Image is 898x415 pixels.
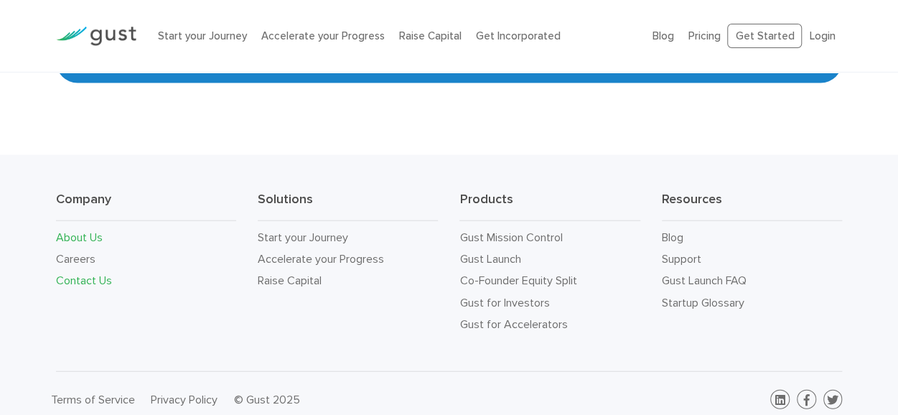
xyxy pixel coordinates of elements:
[56,191,236,221] h3: Company
[151,393,218,406] a: Privacy Policy
[56,27,136,46] img: Gust Logo
[662,191,842,221] h3: Resources
[459,296,549,309] a: Gust for Investors
[56,230,103,244] a: About Us
[459,230,562,244] a: Gust Mission Control
[662,296,744,309] a: Startup Glossary
[56,274,112,287] a: Contact Us
[399,29,462,42] a: Raise Capital
[258,274,322,287] a: Raise Capital
[688,29,720,42] a: Pricing
[662,252,701,266] a: Support
[727,24,802,49] a: Get Started
[56,252,95,266] a: Careers
[258,252,384,266] a: Accelerate your Progress
[459,317,567,331] a: Gust for Accelerators
[258,230,348,244] a: Start your Journey
[652,29,673,42] a: Blog
[476,29,561,42] a: Get Incorporated
[234,390,439,410] div: © Gust 2025
[662,230,683,244] a: Blog
[459,274,576,287] a: Co-Founder Equity Split
[258,191,438,221] h3: Solutions
[459,191,640,221] h3: Products
[809,29,835,42] a: Login
[261,29,385,42] a: Accelerate your Progress
[459,252,520,266] a: Gust Launch
[158,29,247,42] a: Start your Journey
[51,393,135,406] a: Terms of Service
[662,274,747,287] a: Gust Launch FAQ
